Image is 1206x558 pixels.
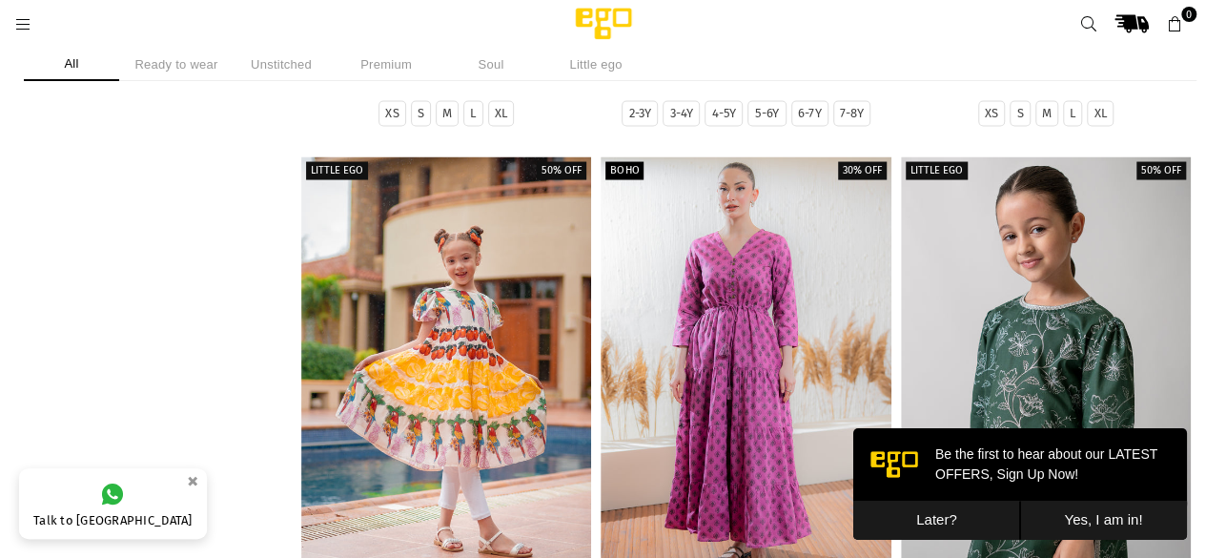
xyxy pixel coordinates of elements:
li: Premium [338,48,434,81]
label: M [442,105,452,121]
label: 50% off [1136,161,1186,179]
label: S [1016,105,1023,121]
a: Search [1072,7,1106,41]
button: × [181,465,204,497]
li: Unstitched [234,48,329,81]
label: BOHO [605,161,644,179]
label: 50% off [537,161,586,179]
label: M [1042,105,1052,121]
label: XL [495,105,508,121]
a: Talk to [GEOGRAPHIC_DATA] [19,468,207,539]
label: 2-3Y [628,105,651,121]
label: 3-4Y [669,105,693,121]
label: L [470,105,476,121]
label: Little EGO [306,161,368,179]
img: Ego [522,5,685,43]
span: 0 [1181,7,1196,22]
label: XL [1094,105,1107,121]
li: Soul [443,48,539,81]
a: Menu [6,16,40,31]
button: Yes, I am in! [167,72,334,112]
label: 7-8Y [840,105,864,121]
label: 4-5Y [711,105,736,121]
label: XS [985,105,999,121]
label: 30% off [838,161,887,179]
li: Ready to wear [129,48,224,81]
label: Little EGO [906,161,968,179]
label: XS [385,105,399,121]
label: S [418,105,424,121]
label: 6-7Y [798,105,822,121]
a: 0 [1157,7,1192,41]
li: All [24,48,119,81]
label: L [1070,105,1075,121]
li: Little ego [548,48,644,81]
label: 5-6Y [754,105,779,121]
iframe: webpush-onsite [853,428,1187,539]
